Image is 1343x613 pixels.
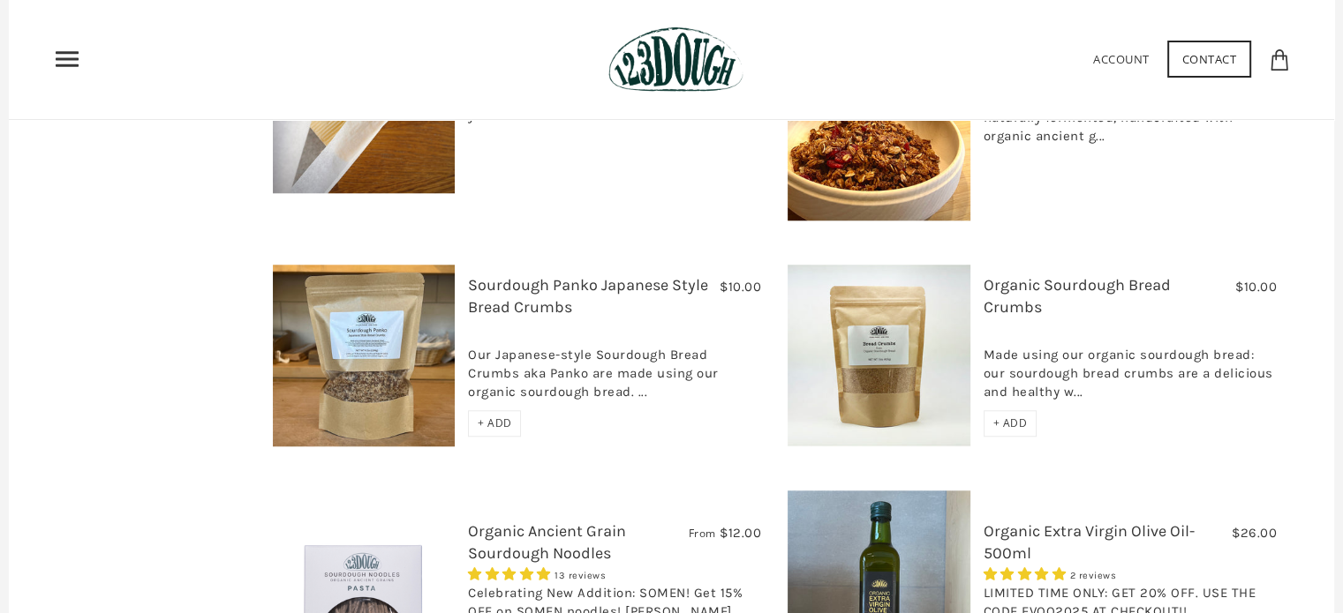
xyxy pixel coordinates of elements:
[608,26,743,93] img: 123Dough Bakery
[984,410,1037,437] div: + ADD
[984,521,1195,563] a: Organic Extra Virgin Olive Oil-500ml
[478,415,512,430] span: + ADD
[468,566,555,582] span: 4.85 stars
[720,525,761,541] span: $12.00
[984,566,1070,582] span: 5.00 stars
[720,279,761,295] span: $10.00
[1235,279,1277,295] span: $10.00
[468,521,626,563] a: Organic Ancient Grain Sourdough Noodles
[984,275,1171,317] a: Organic Sourdough Bread Crumbs
[788,265,970,446] img: Organic Sourdough Bread Crumbs
[1167,41,1252,78] a: Contact
[1070,570,1117,581] span: 2 reviews
[1093,51,1150,67] a: Account
[53,45,81,73] nav: Primary
[468,327,761,410] div: Our Japanese-style Sourdough Bread Crumbs aka Panko are made using our organic sourdough bread. ...
[689,526,716,541] span: From
[273,265,455,446] img: Sourdough Panko Japanese Style Bread Crumbs
[984,327,1277,410] div: Made using our organic sourdough bread: our sourdough bread crumbs are a delicious and healthy w...
[468,410,522,437] div: + ADD
[993,415,1028,430] span: + ADD
[468,275,708,317] a: Sourdough Panko Japanese Style Bread Crumbs
[1232,525,1277,541] span: $26.00
[555,570,606,581] span: 13 reviews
